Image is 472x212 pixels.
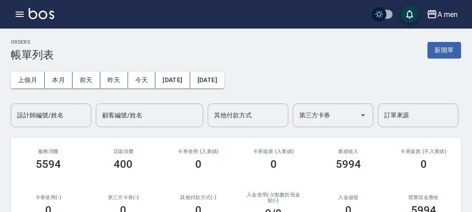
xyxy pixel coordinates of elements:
h3: 帳單列表 [11,49,54,61]
h2: 卡券販賣 (入業績) [247,149,300,154]
h2: 卡券使用 (入業績) [172,149,225,154]
a: 新開單 [428,46,461,54]
h2: 卡券販賣 (不入業績) [397,149,451,154]
button: 新開單 [428,42,461,58]
button: save [401,5,419,23]
button: A men [423,5,461,24]
h2: 入金使用(-) /點數折抵金額(-) [247,192,300,204]
h2: 入金儲值 [322,195,376,200]
h2: 店販消費 [97,149,150,154]
h3: 服務消費 [21,149,75,154]
h2: ORDERS [11,39,54,45]
h3: 5994 [336,158,361,170]
h2: 營業現金應收 [397,195,451,200]
h2: 第三方卡券(-) [97,195,150,200]
div: A men [438,9,458,20]
button: 本月 [45,72,73,88]
button: Open [356,108,370,122]
h3: 0 [195,158,202,170]
img: Logo [29,8,54,19]
h2: 業績收入 [322,149,376,154]
h2: 卡券使用(-) [21,195,75,200]
h3: 0 [421,158,427,170]
button: [DATE] [155,72,190,88]
button: 上個月 [11,72,45,88]
button: 今天 [128,72,156,88]
h2: 其他付款方式(-) [172,195,225,200]
button: 昨天 [100,72,128,88]
button: [DATE] [190,72,224,88]
button: 前天 [73,72,100,88]
h3: 5594 [36,158,61,170]
h3: 0 [270,158,277,170]
h3: 400 [114,158,133,170]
